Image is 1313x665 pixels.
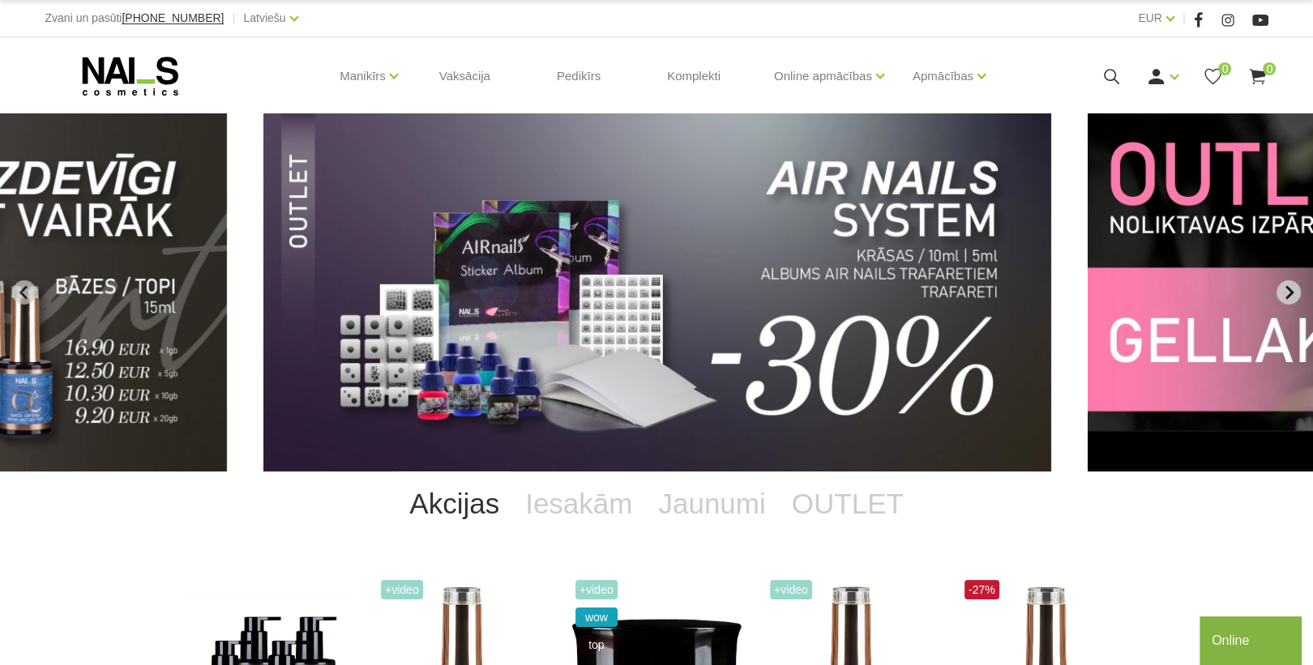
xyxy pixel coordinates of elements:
a: Latviešu [243,8,285,28]
span: | [1183,8,1186,28]
a: Manikīrs [340,44,386,109]
button: Previous slide [12,280,36,305]
span: top [575,635,618,654]
a: OUTLET [779,471,917,536]
span: +Video [575,580,618,599]
a: Jaunumi [645,471,778,536]
a: 0 [1247,66,1268,87]
iframe: chat widget [1200,613,1305,665]
span: 0 [1263,62,1276,75]
button: Next slide [1277,280,1301,305]
span: 0 [1218,62,1231,75]
a: Akcijas [396,471,512,536]
span: [PHONE_NUMBER] [122,11,224,24]
a: [PHONE_NUMBER] [122,12,224,24]
span: | [232,8,235,28]
a: 0 [1203,66,1223,87]
div: Zvani un pasūti [45,8,225,28]
span: +Video [770,580,812,599]
a: Iesakām [512,471,645,536]
li: 10 of 12 [263,113,1051,471]
a: Online apmācības [774,44,872,109]
a: Komplekti [654,37,733,115]
span: +Video [381,580,423,599]
a: Pedikīrs [544,37,614,115]
a: Apmācības [913,44,973,109]
span: wow [575,607,618,627]
a: Vaksācija [426,37,503,115]
a: EUR [1138,8,1162,28]
span: -27% [964,580,999,599]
